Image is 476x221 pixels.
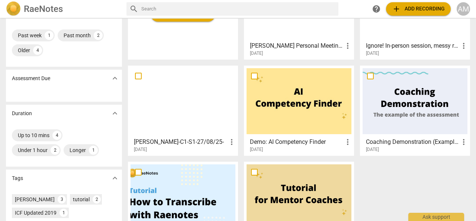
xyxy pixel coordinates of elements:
div: Older [18,47,30,54]
button: Show more [109,173,120,184]
a: Demo: AI Competency Finder[DATE] [247,68,351,152]
span: expand_more [110,74,119,83]
div: Past month [64,32,91,39]
div: [PERSON_NAME] [15,196,55,203]
p: Duration [12,110,32,117]
a: [PERSON_NAME]-C1-S1-27/08/25-[DATE] [131,68,235,152]
span: expand_more [110,109,119,118]
span: [DATE] [250,50,263,57]
h2: RaeNotes [24,4,63,14]
div: ICF Updated 2019 [15,209,57,217]
a: LogoRaeNotes [6,1,120,16]
button: Show more [109,108,120,119]
div: Past week [18,32,42,39]
div: 2 [51,146,59,155]
div: 2 [93,195,101,203]
div: Under 1 hour [18,146,48,154]
span: more_vert [227,138,236,146]
span: more_vert [343,138,352,146]
div: 3 [58,195,66,203]
span: more_vert [459,138,468,146]
h3: Amy Melson's Personal Meeting Room [250,41,343,50]
div: 1 [89,146,98,155]
span: search [129,4,138,13]
span: Add recording [392,4,445,13]
button: Upload [386,2,451,16]
span: add [392,4,401,13]
h3: Ignore! In-person session, messy recording [366,41,459,50]
h3: Demo: AI Competency Finder [250,138,343,146]
span: more_vert [343,41,352,50]
span: expand_more [110,174,119,183]
input: Search [141,3,335,15]
div: Ask support [408,213,464,221]
span: [DATE] [134,146,147,153]
span: more_vert [459,41,468,50]
button: AM [457,2,470,16]
p: Assessment Due [12,75,50,82]
a: Help [370,2,383,16]
span: help [372,4,381,13]
span: [DATE] [250,146,263,153]
button: Show more [109,73,120,84]
span: [DATE] [366,146,379,153]
img: Logo [6,1,21,16]
p: Tags [12,174,23,182]
div: 4 [52,131,61,140]
div: Longer [70,146,86,154]
div: 4 [33,46,42,55]
div: 1 [45,31,54,40]
h3: Amy Melson-C1-S1-27/08/25- [134,138,227,146]
div: 2 [94,31,103,40]
div: Up to 10 mins [18,132,49,139]
div: tutorial [73,196,90,203]
a: Coaching Demonstration (Example)[DATE] [363,68,467,152]
h3: Coaching Demonstration (Example) [366,138,459,146]
span: [DATE] [366,50,379,57]
div: 1 [59,209,68,217]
